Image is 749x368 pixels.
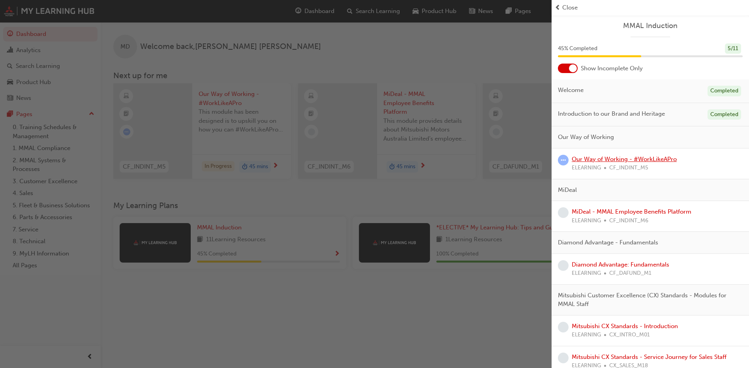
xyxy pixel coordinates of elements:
[609,163,648,173] span: CF_INDINT_M5
[572,216,601,225] span: ELEARNING
[572,269,601,278] span: ELEARNING
[558,21,743,30] a: MMAL Induction
[558,353,569,363] span: learningRecordVerb_NONE-icon
[558,207,569,218] span: learningRecordVerb_NONE-icon
[572,353,726,360] a: Mitsubishi CX Standards - Service Journey for Sales Staff
[558,86,584,95] span: Welcome
[609,269,651,278] span: CF_DAFUND_M1
[558,260,569,271] span: learningRecordVerb_NONE-icon
[572,156,677,163] a: Our Way of Working - #WorkLikeAPro
[572,323,678,330] a: Mitsubishi CX Standards - Introduction
[558,186,577,195] span: MiDeal
[708,86,741,96] div: Completed
[581,64,643,73] span: Show Incomplete Only
[572,163,601,173] span: ELEARNING
[562,3,578,12] span: Close
[572,330,601,340] span: ELEARNING
[555,3,746,12] button: prev-iconClose
[558,155,569,165] span: learningRecordVerb_ATTEMPT-icon
[558,109,665,118] span: Introduction to our Brand and Heritage
[558,322,569,332] span: learningRecordVerb_NONE-icon
[558,133,614,142] span: Our Way of Working
[558,291,736,309] span: Mitsubishi Customer Excellence (CX) Standards - Modules for MMAL Staff
[555,3,561,12] span: prev-icon
[572,208,691,215] a: MiDeal - MMAL Employee Benefits Platform
[725,43,741,54] div: 5 / 11
[609,330,650,340] span: CX_INTRO_M01
[708,109,741,120] div: Completed
[609,216,648,225] span: CF_INDINT_M6
[558,44,597,53] span: 45 % Completed
[558,238,658,247] span: Diamond Advantage - Fundamentals
[572,261,669,268] a: Diamond Advantage: Fundamentals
